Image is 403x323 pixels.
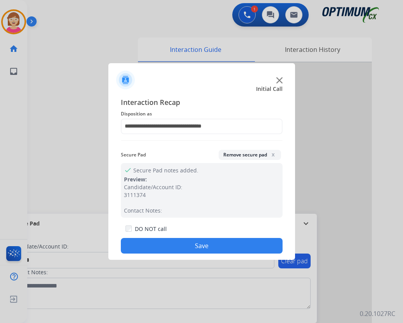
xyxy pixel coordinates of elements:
[121,140,283,141] img: contact-recap-line.svg
[121,150,146,160] span: Secure Pad
[121,238,283,254] button: Save
[124,176,147,183] span: Preview:
[121,109,283,119] span: Disposition as
[135,225,167,233] label: DO NOT call
[116,71,135,89] img: contactIcon
[121,163,283,218] div: Secure Pad notes added.
[360,309,395,318] p: 0.20.1027RC
[124,166,130,172] mat-icon: check
[256,85,283,93] span: Initial Call
[270,151,276,158] span: x
[219,150,281,160] button: Remove secure padx
[121,97,283,109] span: Interaction Recap
[124,183,279,215] div: Candidate/Account ID: 3111374 Contact Notes:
